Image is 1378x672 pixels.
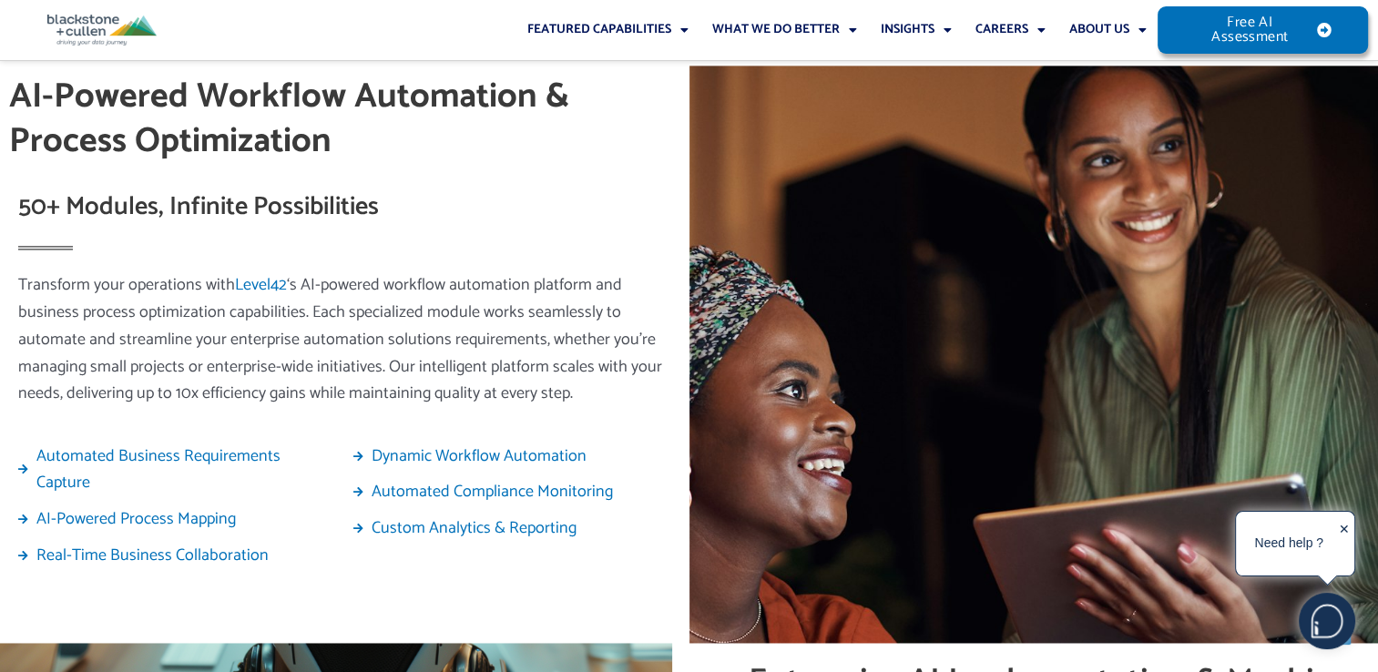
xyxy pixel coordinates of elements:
span: Automated Compliance Monitoring [367,479,613,506]
div: Need help ? [1239,514,1339,573]
h3: 50+ Modules, Infinite Possibilities [18,191,671,223]
a: Dynamic Workflow Automation [353,443,670,471]
span: Real-Time Business Collaboration [32,543,269,570]
p: Transform your operations with ‘s AI-powered workflow automation platform and business process op... [18,272,671,408]
div: ✕ [1339,516,1350,573]
img: users%2F5SSOSaKfQqXq3cFEnIZRYMEs4ra2%2Fmedia%2Fimages%2F-Bulle%20blanche%20sans%20fond%20%2B%20ma... [1300,594,1354,648]
span: Automated Business Requirements Capture [32,443,335,497]
a: Custom Analytics & Reporting [353,515,670,543]
a: Real-Time Business Collaboration [18,543,335,570]
a: AI-Powered Process Mapping [18,506,335,534]
span: Free AI Assessment [1194,15,1304,45]
h2: AI-Powered Workflow Automation & Process Optimization [9,75,680,165]
a: Free AI Assessment [1158,6,1368,54]
span: Custom Analytics & Reporting [367,515,577,543]
span: AI-Powered Process Mapping [32,506,236,534]
a: Automated Business Requirements Capture [18,443,335,497]
span: Dynamic Workflow Automation [367,443,587,471]
a: Level42 [235,271,287,299]
a: Automated Compliance Monitoring [353,479,670,506]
